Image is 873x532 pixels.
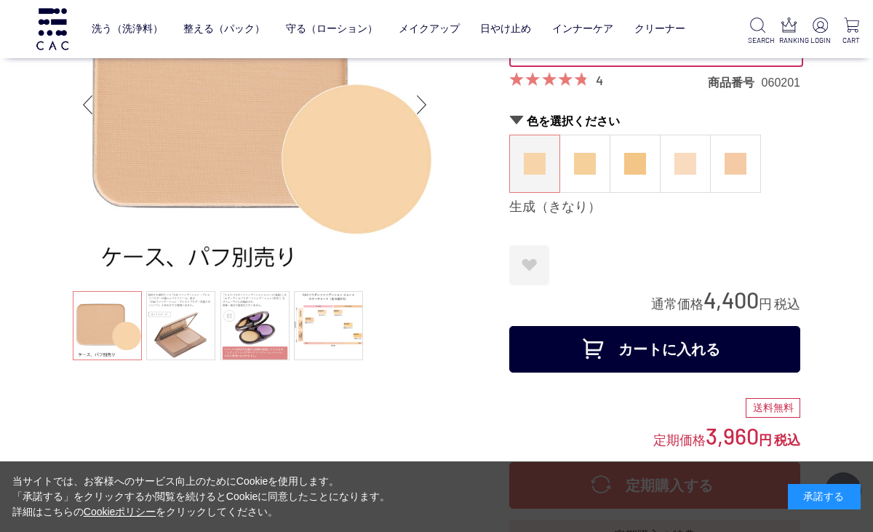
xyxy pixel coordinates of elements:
[759,297,772,311] span: 円
[710,135,761,193] dl: 薄紅（うすべに）
[610,135,660,192] a: 小麦（こむぎ）
[748,35,768,46] p: SEARCH
[286,12,378,46] a: 守る（ローション）
[524,153,546,175] img: 生成（きなり）
[34,8,71,49] img: logo
[748,17,768,46] a: SEARCH
[746,398,800,418] div: 送料無料
[509,114,800,129] h2: 色を選択ください
[762,75,800,90] dd: 060201
[774,433,800,448] span: 税込
[810,17,830,46] a: LOGIN
[759,433,772,448] span: 円
[92,12,163,46] a: 洗う（洗浄料）
[779,35,799,46] p: RANKING
[509,326,800,373] button: カートに入れる
[653,432,706,448] span: 定期価格
[552,12,613,46] a: インナーケア
[399,12,460,46] a: メイクアップ
[610,135,661,193] dl: 小麦（こむぎ）
[183,12,265,46] a: 整える（パック）
[842,17,861,46] a: CART
[509,245,549,285] a: お気に入りに登録する
[708,75,762,90] dt: 商品番号
[788,484,861,509] div: 承諾する
[596,72,603,88] a: 4
[559,135,610,193] dl: 蜂蜜（はちみつ）
[560,135,610,192] a: 蜂蜜（はちみつ）
[84,506,156,517] a: Cookieポリシー
[725,153,746,175] img: 薄紅（うすべに）
[674,153,696,175] img: 桜（さくら）
[810,35,830,46] p: LOGIN
[407,76,436,134] div: Next slide
[574,153,596,175] img: 蜂蜜（はちみつ）
[634,12,685,46] a: クリーナー
[73,76,102,134] div: Previous slide
[660,135,711,193] dl: 桜（さくら）
[624,153,646,175] img: 小麦（こむぎ）
[779,17,799,46] a: RANKING
[651,297,703,311] span: 通常価格
[12,474,391,520] div: 当サイトでは、お客様へのサービス向上のためにCookieを使用します。 「承諾する」をクリックするか閲覧を続けるとCookieに同意したことになります。 詳細はこちらの をクリックしてください。
[509,199,800,216] div: 生成（きなり）
[711,135,760,192] a: 薄紅（うすべに）
[706,422,759,449] span: 3,960
[703,286,759,313] span: 4,400
[774,297,800,311] span: 税込
[509,135,560,193] dl: 生成（きなり）
[661,135,710,192] a: 桜（さくら）
[480,12,531,46] a: 日やけ止め
[842,35,861,46] p: CART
